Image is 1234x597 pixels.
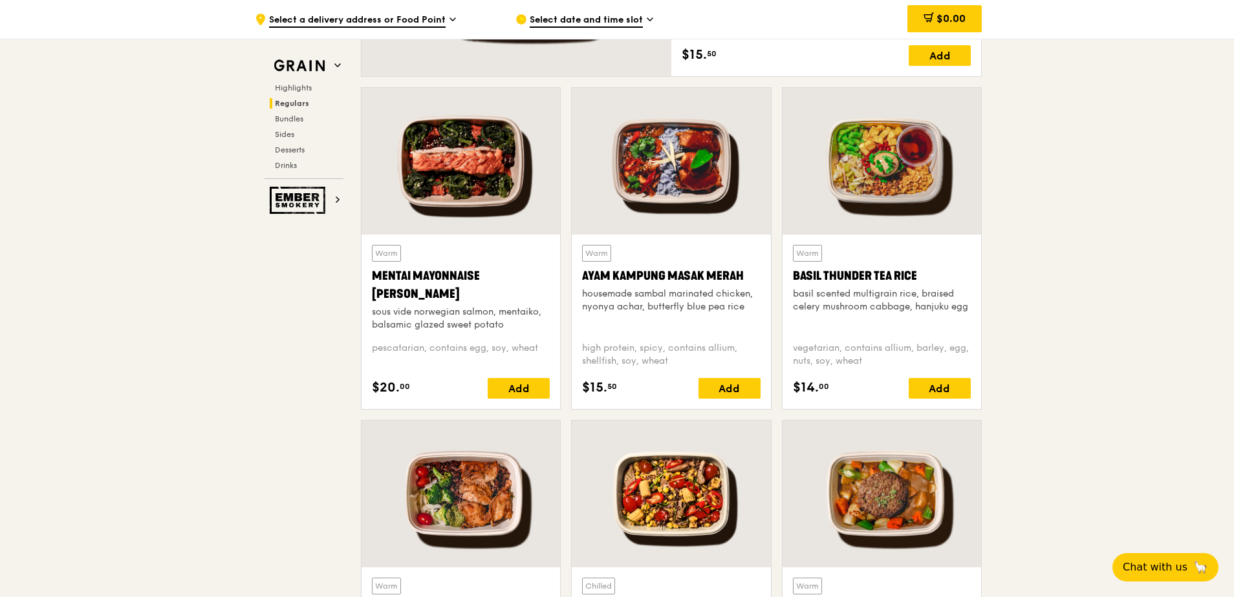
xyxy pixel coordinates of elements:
div: pescatarian, contains egg, soy, wheat [372,342,550,368]
span: Bundles [275,114,303,123]
span: 50 [707,48,717,59]
span: Regulars [275,99,309,108]
span: Chat with us [1123,560,1187,575]
img: Grain web logo [270,54,329,78]
div: Warm [372,245,401,262]
span: 50 [607,381,617,392]
span: Drinks [275,161,297,170]
span: 00 [819,381,829,392]
div: Add [488,378,550,399]
div: high protein, spicy, contains allium, shellfish, soy, wheat [582,342,760,368]
div: Warm [582,245,611,262]
div: basil scented multigrain rice, braised celery mushroom cabbage, hanjuku egg [793,288,971,313]
span: 00 [400,381,410,392]
img: Ember Smokery web logo [270,187,329,214]
div: Add [909,378,971,399]
div: vegetarian, contains allium, barley, egg, nuts, soy, wheat [793,342,971,368]
span: $0.00 [936,12,966,25]
div: housemade sambal marinated chicken, nyonya achar, butterfly blue pea rice [582,288,760,313]
span: $20. [372,378,400,397]
span: Select a delivery address or Food Point [269,14,446,28]
div: Ayam Kampung Masak Merah [582,267,760,285]
div: Warm [793,245,822,262]
div: Warm [372,578,401,594]
span: $15. [582,378,607,397]
span: Select date and time slot [530,14,643,28]
div: Basil Thunder Tea Rice [793,267,971,285]
button: Chat with us🦙 [1112,553,1218,581]
div: Add [909,45,971,66]
div: Warm [793,578,822,594]
span: Sides [275,130,294,139]
span: $14. [793,378,819,397]
span: $15. [682,45,707,65]
span: Highlights [275,83,312,92]
div: Add [698,378,761,399]
div: sous vide norwegian salmon, mentaiko, balsamic glazed sweet potato [372,306,550,331]
span: 🦙 [1193,560,1208,575]
div: Chilled [582,578,615,594]
span: Desserts [275,145,305,154]
div: Mentai Mayonnaise [PERSON_NAME] [372,267,550,303]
